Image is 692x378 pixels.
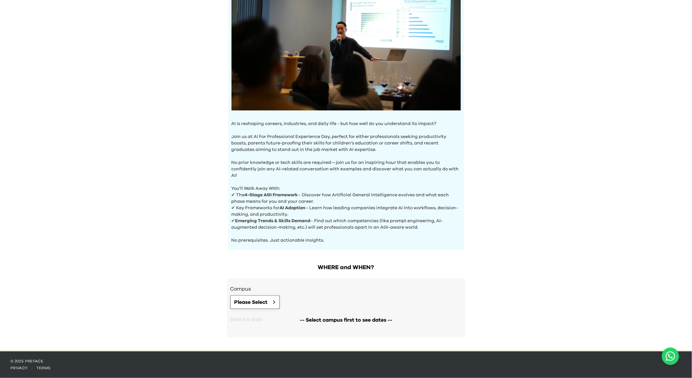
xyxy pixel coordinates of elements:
p: You'll Walk Away With: [232,179,461,192]
p: No prerequisites. Just actionable insights. [232,231,461,244]
p: AI is reshaping careers, industries, and daily life - but how well do you understand its impact? [232,120,461,127]
p: No prior knowledge or tech skills are required—join us for an inspiring hour that enables you to ... [232,153,461,179]
h2: WHERE and WHEN? [227,263,465,272]
span: Please Select [234,298,268,306]
span: · [28,366,36,370]
p: ✔ The – Discover how Artificial General Intelligence evolves and what each phase means for you an... [232,192,461,205]
p: Join us at AI For Professional Experience Day, perfect for either professionals seeking productiv... [232,127,461,153]
p: ✔ Key Frameworks for – Learn how leading companies integrate AI into workflows, decision-making, ... [232,205,461,218]
b: 4-Stage AGI Framework [245,193,298,197]
b: AI Adoption [280,206,306,210]
a: privacy [10,366,28,370]
p: ✔ – Find out which competencies (like prompt engineering, AI-augmented decision-making, etc.) wil... [232,218,461,231]
h3: Campus [230,285,462,293]
span: -- Select campus first to see dates -- [300,316,392,324]
button: Please Select [230,295,280,309]
a: terms [36,366,51,370]
a: Chat with us on WhatsApp [662,348,679,365]
button: Open WhatsApp chat [662,348,679,365]
p: © 2025 Preface [10,359,682,364]
b: Emerging Trends & Skills Demand [235,219,311,223]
